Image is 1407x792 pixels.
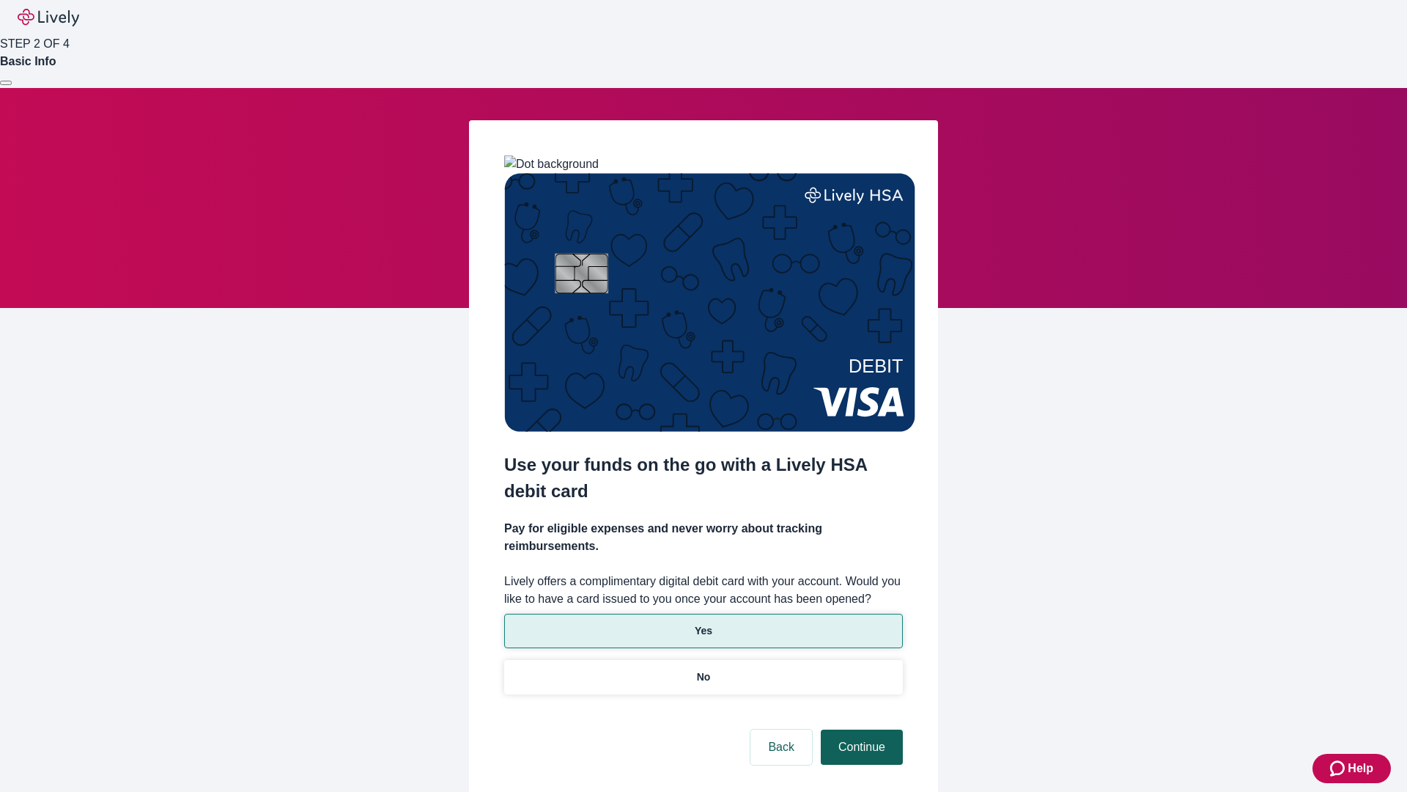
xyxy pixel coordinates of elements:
[504,452,903,505] h2: Use your funds on the go with a Lively HSA debit card
[750,730,812,765] button: Back
[504,520,903,555] h4: Pay for eligible expenses and never worry about tracking reimbursements.
[504,155,599,173] img: Dot background
[504,660,903,694] button: No
[18,9,79,26] img: Lively
[821,730,903,765] button: Continue
[1312,754,1391,783] button: Zendesk support iconHelp
[504,573,903,608] label: Lively offers a complimentary digital debit card with your account. Would you like to have a card...
[695,623,712,639] p: Yes
[1348,760,1373,777] span: Help
[504,173,915,432] img: Debit card
[504,614,903,648] button: Yes
[697,670,711,685] p: No
[1330,760,1348,777] svg: Zendesk support icon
